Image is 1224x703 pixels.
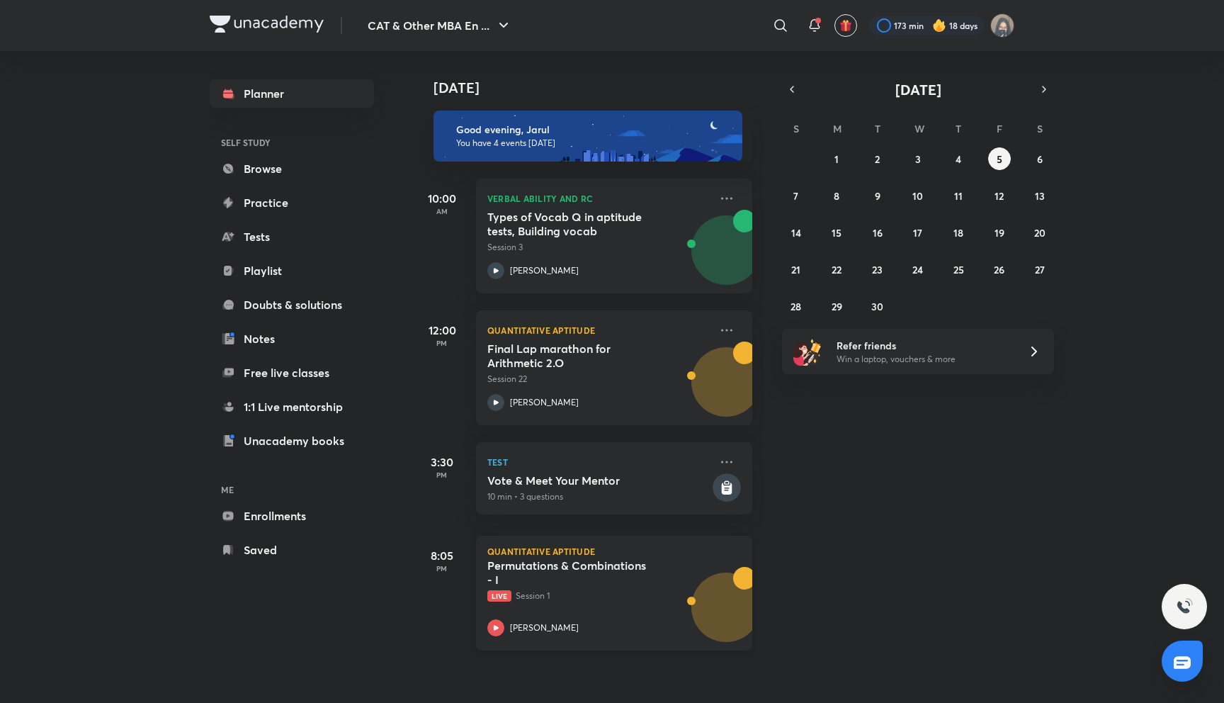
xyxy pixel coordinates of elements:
[456,137,730,149] p: You have 4 events [DATE]
[210,291,374,319] a: Doubts & solutions
[825,184,848,207] button: September 8, 2025
[210,427,374,455] a: Unacademy books
[1028,221,1051,244] button: September 20, 2025
[1037,152,1043,166] abbr: September 6, 2025
[907,147,929,170] button: September 3, 2025
[1035,189,1045,203] abbr: September 13, 2025
[988,184,1011,207] button: September 12, 2025
[997,122,1002,135] abbr: Friday
[487,590,511,602] span: Live
[956,152,961,166] abbr: September 4, 2025
[1028,147,1051,170] button: September 6, 2025
[832,226,841,240] abbr: September 15, 2025
[839,19,852,32] img: avatar
[1028,184,1051,207] button: September 13, 2025
[414,454,470,471] h5: 3:30
[414,471,470,479] p: PM
[487,558,664,587] h5: Permutations & Combinations - I
[990,13,1014,38] img: Jarul Jangid
[914,122,924,135] abbr: Wednesday
[210,223,374,251] a: Tests
[932,18,946,33] img: streak
[210,325,374,353] a: Notes
[825,258,848,281] button: September 22, 2025
[947,147,970,170] button: September 4, 2025
[953,226,963,240] abbr: September 18, 2025
[1035,263,1045,276] abbr: September 27, 2025
[692,223,760,291] img: Avatar
[832,300,842,313] abbr: September 29, 2025
[873,226,883,240] abbr: September 16, 2025
[834,189,839,203] abbr: September 8, 2025
[895,80,941,99] span: [DATE]
[487,454,710,471] p: Test
[956,122,961,135] abbr: Thursday
[487,342,664,370] h5: Final Lap marathon for Arithmetic 2.O
[487,473,710,488] h5: Vote & Meet Your Mentor
[210,502,374,530] a: Enrollments
[994,189,1004,203] abbr: September 12, 2025
[825,295,848,317] button: September 29, 2025
[994,263,1004,276] abbr: September 26, 2025
[793,189,798,203] abbr: September 7, 2025
[210,393,374,421] a: 1:1 Live mentorship
[825,221,848,244] button: September 15, 2025
[866,147,889,170] button: September 2, 2025
[456,123,730,136] h6: Good evening, Jarul
[487,547,741,556] p: Quantitative Aptitude
[210,536,374,564] a: Saved
[953,263,964,276] abbr: September 25, 2025
[210,478,374,502] h6: ME
[837,353,1011,366] p: Win a laptop, vouchers & more
[875,122,880,135] abbr: Tuesday
[785,221,807,244] button: September 14, 2025
[912,263,923,276] abbr: September 24, 2025
[912,189,923,203] abbr: September 10, 2025
[866,184,889,207] button: September 9, 2025
[947,221,970,244] button: September 18, 2025
[875,152,880,166] abbr: September 2, 2025
[785,295,807,317] button: September 28, 2025
[997,152,1002,166] abbr: September 5, 2025
[988,258,1011,281] button: September 26, 2025
[988,221,1011,244] button: September 19, 2025
[907,221,929,244] button: September 17, 2025
[414,547,470,564] h5: 8:05
[988,147,1011,170] button: September 5, 2025
[1028,258,1051,281] button: September 27, 2025
[947,258,970,281] button: September 25, 2025
[487,322,710,339] p: Quantitative Aptitude
[834,14,857,37] button: avatar
[793,337,822,366] img: referral
[834,152,839,166] abbr: September 1, 2025
[210,189,374,217] a: Practice
[791,263,800,276] abbr: September 21, 2025
[915,152,921,166] abbr: September 3, 2025
[414,207,470,215] p: AM
[414,190,470,207] h5: 10:00
[414,339,470,347] p: PM
[791,226,801,240] abbr: September 14, 2025
[414,322,470,339] h5: 12:00
[487,590,710,602] p: Session 1
[994,226,1004,240] abbr: September 19, 2025
[210,16,324,36] a: Company Logo
[785,258,807,281] button: September 21, 2025
[510,622,579,634] p: [PERSON_NAME]
[954,189,963,203] abbr: September 11, 2025
[210,79,374,108] a: Planner
[947,184,970,207] button: September 11, 2025
[414,564,470,573] p: PM
[871,300,883,313] abbr: September 30, 2025
[802,79,1034,99] button: [DATE]
[825,147,848,170] button: September 1, 2025
[1176,598,1193,615] img: ttu
[210,16,324,33] img: Company Logo
[487,190,710,207] p: Verbal Ability and RC
[210,359,374,387] a: Free live classes
[433,111,742,162] img: evening
[487,241,710,254] p: Session 3
[487,490,710,503] p: 10 min • 3 questions
[487,210,664,238] h5: Types of Vocab Q in aptitude tests, Building vocab
[692,580,760,648] img: Avatar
